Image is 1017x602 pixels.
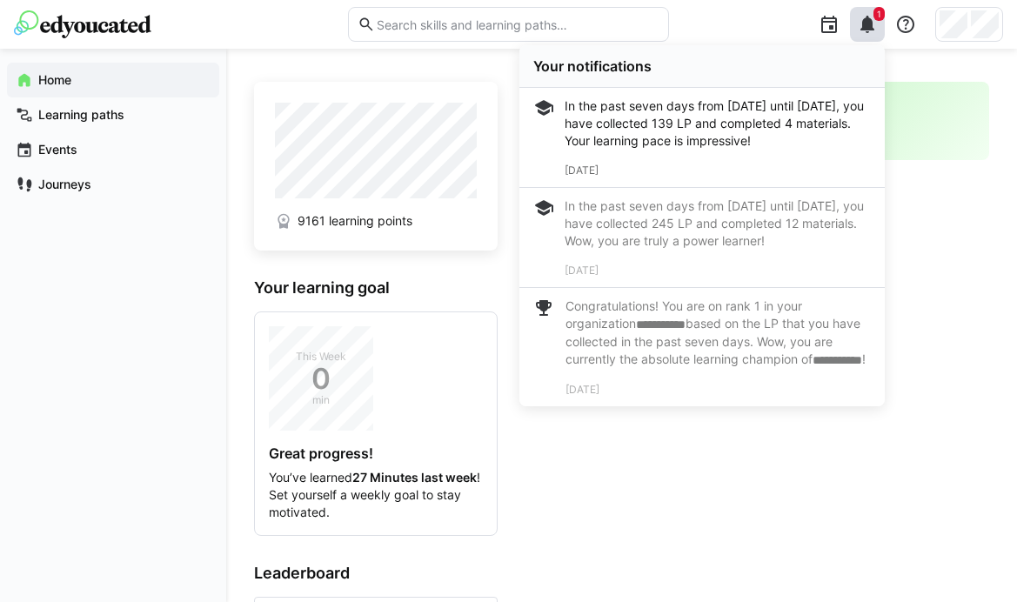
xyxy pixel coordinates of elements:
[254,564,498,583] h3: Leaderboard
[254,278,498,298] h3: Your learning goal
[375,17,660,32] input: Search skills and learning paths…
[269,445,483,462] h4: Great progress!
[298,212,412,230] span: 9161 learning points
[533,57,871,75] div: Your notifications
[269,469,483,521] p: You’ve learned ! Set yourself a weekly goal to stay motivated.
[877,9,881,19] span: 1
[565,383,599,396] span: [DATE]
[565,298,871,369] p: Congratulations! You are on rank 1 in your organization based on the LP that you have collected i...
[352,470,477,485] strong: 27 Minutes last week
[565,264,599,277] span: [DATE]
[565,97,871,150] div: In the past seven days from [DATE] until [DATE], you have collected 139 LP and completed 4 materi...
[565,164,599,177] span: [DATE]
[565,197,871,250] div: In the past seven days from [DATE] until [DATE], you have collected 245 LP and completed 12 mater...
